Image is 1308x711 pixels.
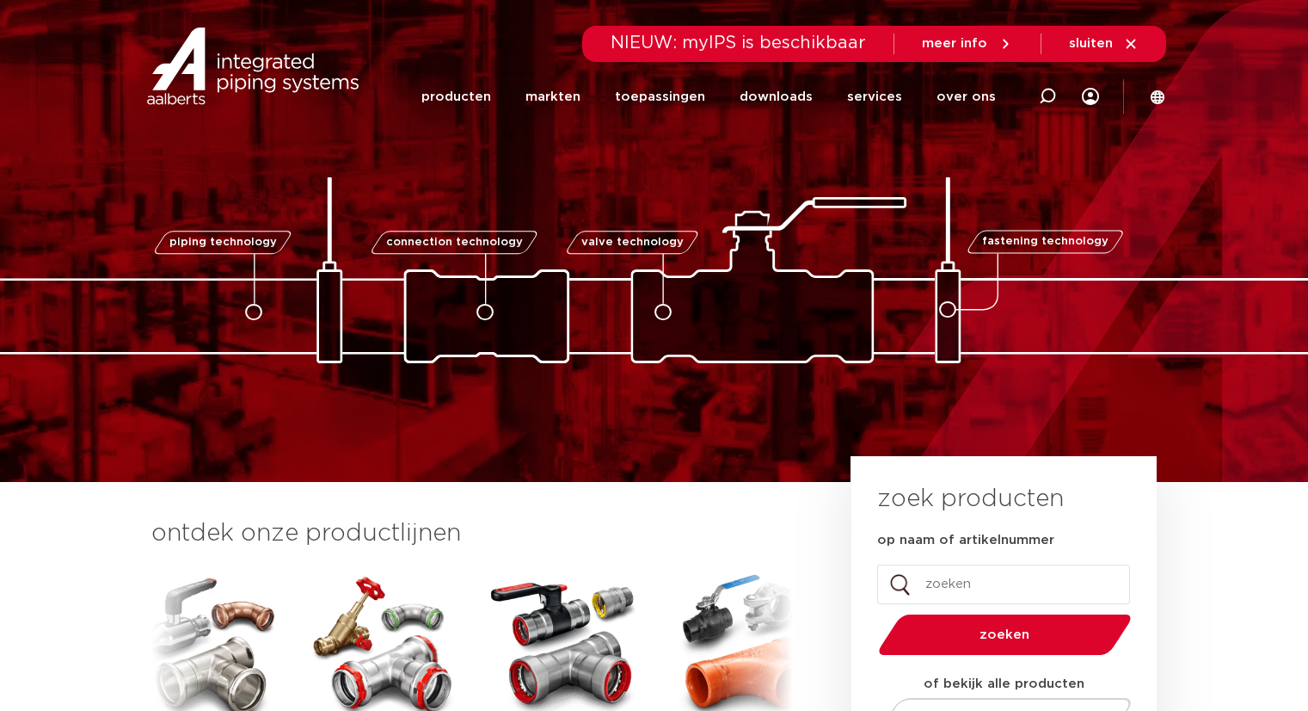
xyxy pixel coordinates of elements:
span: valve technology [581,237,684,248]
span: meer info [922,37,987,50]
span: piping technology [169,237,277,248]
nav: Menu [421,64,996,130]
input: zoeken [877,565,1130,604]
span: NIEUW: myIPS is beschikbaar [611,34,866,52]
div: my IPS [1082,62,1099,131]
a: over ons [936,64,996,130]
span: fastening technology [982,237,1108,248]
a: sluiten [1069,36,1139,52]
button: zoeken [871,613,1138,657]
a: meer info [922,36,1013,52]
span: connection technology [385,237,522,248]
a: services [847,64,902,130]
h3: zoek producten [877,482,1064,516]
a: toepassingen [615,64,705,130]
a: downloads [740,64,813,130]
a: producten [421,64,491,130]
a: markten [525,64,580,130]
h3: ontdek onze productlijnen [151,516,793,551]
strong: of bekijk alle producten [924,677,1084,690]
label: op naam of artikelnummer [877,532,1054,549]
span: zoeken [923,628,1087,641]
span: sluiten [1069,37,1113,50]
